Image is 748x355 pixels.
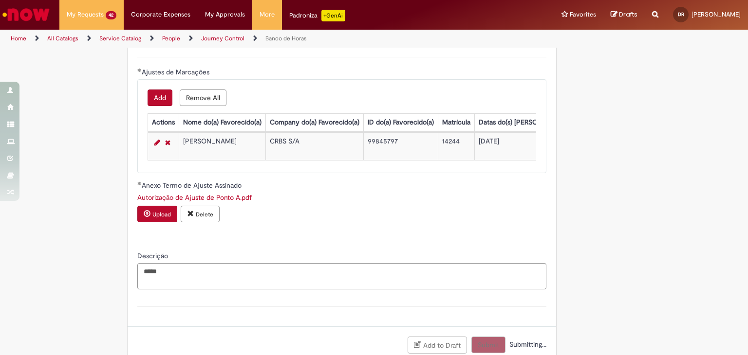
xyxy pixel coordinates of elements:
span: Drafts [619,10,637,19]
span: Favorites [570,10,596,19]
span: 42 [106,11,116,19]
span: [PERSON_NAME] [692,10,741,18]
button: Remove all rows for Ajustes de Marcações [180,89,226,106]
span: Required Filled [137,68,142,72]
a: All Catalogs [47,35,78,42]
span: Submitting... [507,340,546,349]
small: Upload [152,211,171,218]
a: Drafts [611,10,637,19]
small: Delete [196,211,213,218]
td: 99845797 [363,132,438,160]
span: Ajustes de Marcações [142,68,211,76]
span: My Requests [67,10,104,19]
th: ID do(a) Favorecido(a) [363,113,438,131]
div: Padroniza [289,10,345,21]
th: Datas do(s) [PERSON_NAME](s) [474,113,579,131]
td: 14244 [438,132,474,160]
img: ServiceNow [1,5,51,24]
span: More [260,10,275,19]
a: Remove Row 1 [163,137,173,148]
span: DR [678,11,684,18]
span: Descrição [137,251,170,260]
p: +GenAi [321,10,345,21]
a: Download Autorização de Ajuste de Ponto A.pdf [137,193,252,202]
button: Delete Attachment Autorização de Ajuste de Ponto A.pdf [181,206,220,222]
th: Actions [148,113,179,131]
button: Upload Attachment for Anexo Termo de Ajuste Assinado Required [137,206,177,222]
a: People [162,35,180,42]
th: Matrícula [438,113,474,131]
td: [DATE] [474,132,579,160]
span: Required Filled [137,181,142,185]
ul: Page breadcrumbs [7,30,491,48]
a: Home [11,35,26,42]
a: Edit Row 1 [152,137,163,148]
th: Company do(a) Favorecido(a) [265,113,363,131]
span: Anexo Termo de Ajuste Assinado [142,181,243,190]
a: Banco de Horas [265,35,307,42]
a: Service Catalog [99,35,141,42]
td: [PERSON_NAME] [179,132,265,160]
span: Corporate Expenses [131,10,190,19]
th: Nome do(a) Favorecido(a) [179,113,265,131]
button: Add a row for Ajustes de Marcações [148,89,172,106]
span: My Approvals [205,10,245,19]
td: CRBS S/A [265,132,363,160]
a: Journey Control [201,35,244,42]
textarea: Descrição [137,263,546,289]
